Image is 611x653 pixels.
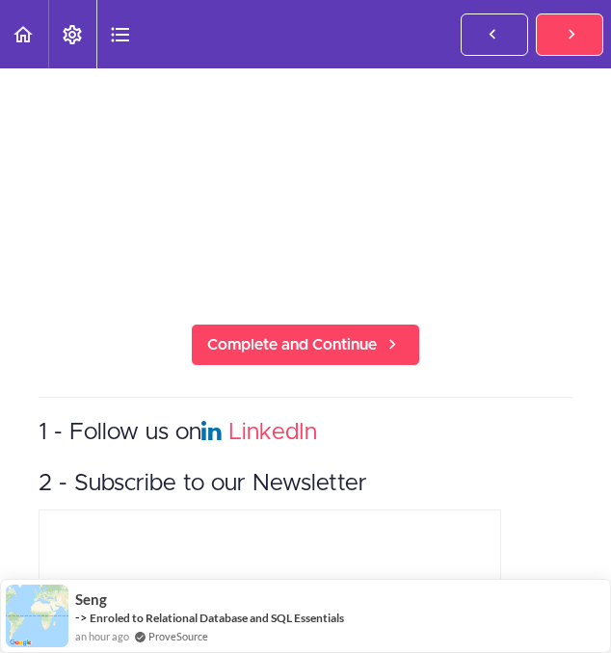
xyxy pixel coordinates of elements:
h3: 2 - Subscribe to our Newsletter [39,468,572,500]
svg: Settings Menu [61,23,84,46]
a: Complete and Continue [191,324,420,366]
img: provesource social proof notification image [6,585,68,647]
a: LinkedIn [228,421,317,444]
span: an hour ago [75,628,129,644]
a: ProveSource [148,628,208,644]
span: -> [75,610,88,625]
span: Seng [75,591,107,608]
svg: Back to course curriculum [12,23,35,46]
svg: Course Sidebar [109,23,132,46]
a: Enroled to Relational Database and SQL Essentials [90,611,344,625]
h3: 1 - Follow us on [39,417,572,449]
span: Complete and Continue [207,333,377,356]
